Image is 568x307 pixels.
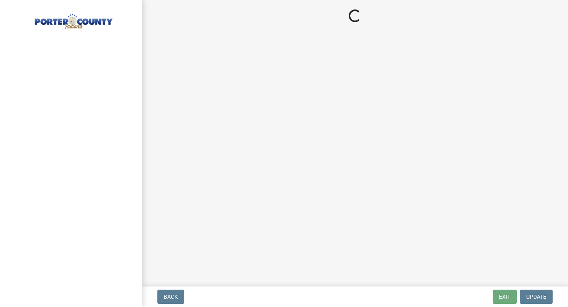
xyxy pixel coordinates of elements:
[16,8,129,30] img: Porter County, Indiana
[520,290,553,304] button: Update
[157,290,184,304] button: Back
[493,290,517,304] button: Exit
[164,294,178,300] span: Back
[526,294,546,300] span: Update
